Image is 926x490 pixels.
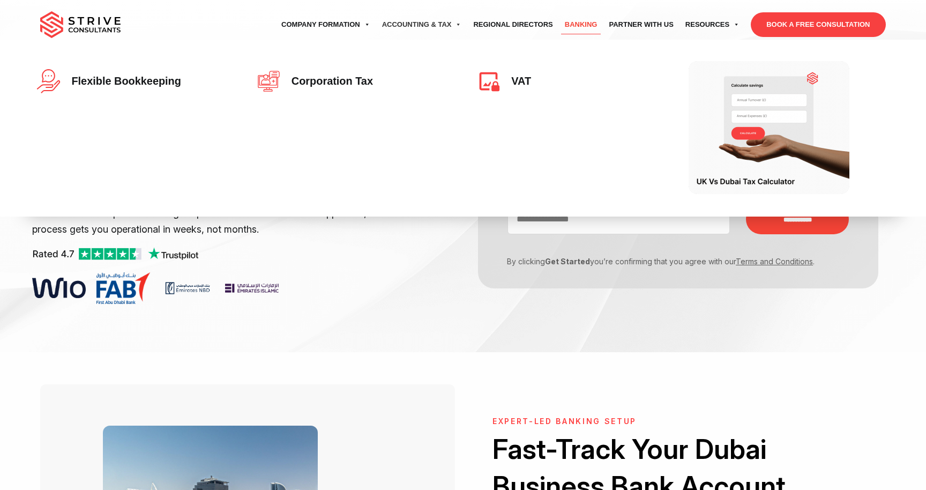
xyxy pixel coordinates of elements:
a: BOOK A FREE CONSULTATION [751,12,885,37]
span: Corporation Tax [286,76,373,87]
img: main-logo.svg [40,11,121,38]
a: Banking [559,10,603,40]
img: Tax Calculator [689,61,849,194]
img: v1 [32,278,86,298]
a: Resources [679,10,745,40]
strong: Get Started [545,257,590,266]
p: We make UAE corporate banking simple. From documentation to approvals, our process gets you opera... [32,205,402,237]
h6: Expert-led banking setup [492,417,864,426]
a: Flexible Bookkeeping [36,69,229,93]
p: By clicking you’re confirming that you agree with our . [499,256,841,267]
span: VAT [506,76,531,87]
a: Partner with Us [603,10,679,40]
span: Flexible Bookkeeping [66,76,181,87]
a: Corporation Tax [257,69,450,93]
a: Accounting & Tax [376,10,468,40]
img: v3 [96,272,150,304]
img: v4 [225,284,279,293]
a: Company Formation [275,10,376,40]
img: v2 [161,278,214,299]
a: VAT [476,69,669,93]
a: Regional Directors [467,10,558,40]
a: Terms and Conditions [736,257,813,266]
